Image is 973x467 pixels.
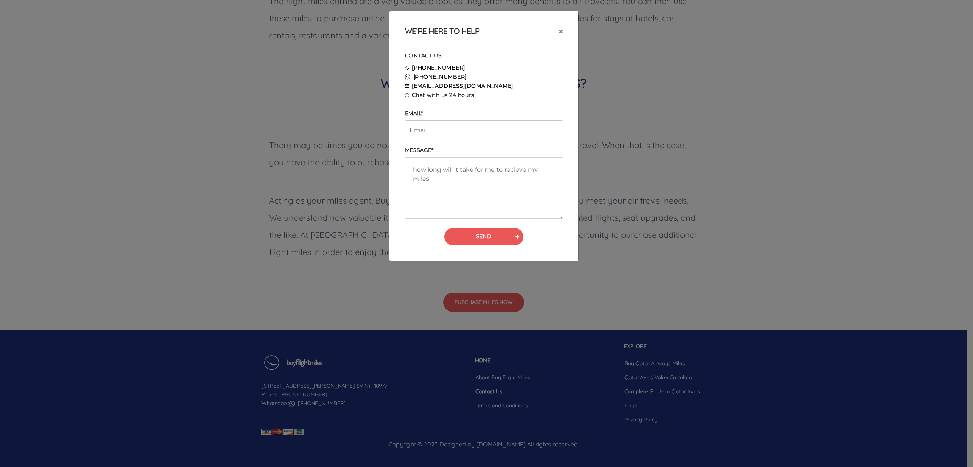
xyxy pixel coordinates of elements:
[444,228,523,245] button: SEND
[414,73,467,80] a: [PHONE_NUMBER]
[405,66,409,70] img: phone icon
[559,25,563,37] span: ×
[412,64,465,71] a: [PHONE_NUMBER]
[405,74,410,80] img: whatsapp icon
[412,82,513,89] a: [EMAIL_ADDRESS][DOMAIN_NAME]
[405,109,423,117] label: EMAIL*
[405,120,563,139] input: Email
[412,92,474,98] span: Chat with us 24 hours
[553,21,569,42] button: Close
[405,84,409,88] img: email icon
[405,93,409,97] img: message icon
[405,52,442,59] span: CONTACT US
[405,27,480,36] h5: WE’RE HERE TO HELP
[405,146,433,154] label: MESSAGE*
